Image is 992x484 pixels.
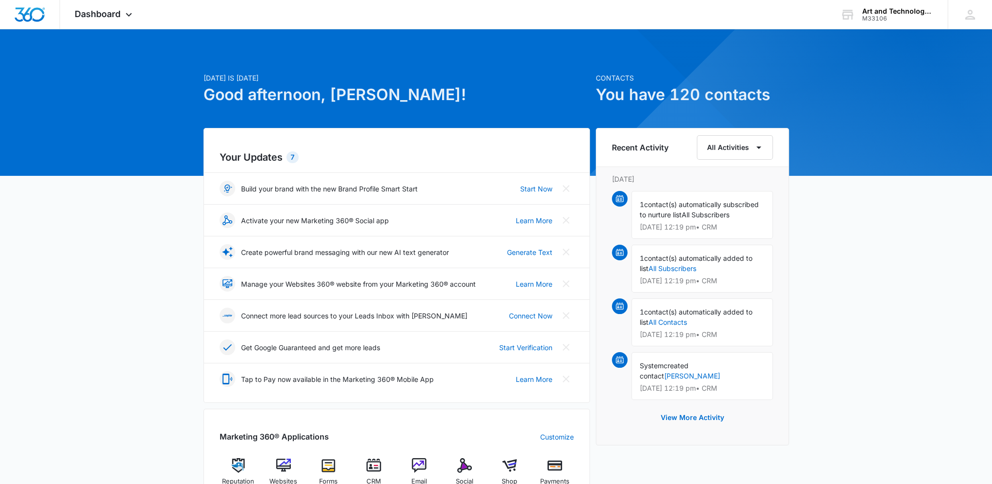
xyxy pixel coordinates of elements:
[520,184,552,194] a: Start Now
[286,151,299,163] div: 7
[640,254,644,262] span: 1
[682,210,729,219] span: All Subscribers
[558,371,574,387] button: Close
[862,15,933,22] div: account id
[558,212,574,228] button: Close
[640,200,644,209] span: 1
[241,184,418,194] p: Build your brand with the new Brand Profile Smart Start
[640,308,752,326] span: contact(s) automatically added to list
[220,431,329,442] h2: Marketing 360® Applications
[640,361,664,370] span: System
[558,339,574,355] button: Close
[596,83,789,106] h1: You have 120 contacts
[640,308,644,316] span: 1
[241,247,449,257] p: Create powerful brand messaging with our new AI text generator
[203,73,590,83] p: [DATE] is [DATE]
[612,174,773,184] p: [DATE]
[612,142,668,153] h6: Recent Activity
[640,277,765,284] p: [DATE] 12:19 pm • CRM
[241,374,434,384] p: Tap to Pay now available in the Marketing 360® Mobile App
[241,342,380,353] p: Get Google Guaranteed and get more leads
[664,372,720,380] a: [PERSON_NAME]
[241,215,389,226] p: Activate your new Marketing 360® Social app
[640,254,752,273] span: contact(s) automatically added to list
[640,361,688,380] span: created contact
[516,374,552,384] a: Learn More
[507,247,552,257] a: Generate Text
[697,135,773,160] button: All Activities
[648,318,687,326] a: All Contacts
[558,276,574,292] button: Close
[241,311,467,321] p: Connect more lead sources to your Leads Inbox with [PERSON_NAME]
[499,342,552,353] a: Start Verification
[241,279,476,289] p: Manage your Websites 360® website from your Marketing 360® account
[558,181,574,196] button: Close
[75,9,121,19] span: Dashboard
[516,215,552,226] a: Learn More
[640,224,765,231] p: [DATE] 12:19 pm • CRM
[540,432,574,442] a: Customize
[640,385,765,392] p: [DATE] 12:19 pm • CRM
[509,311,552,321] a: Connect Now
[558,244,574,260] button: Close
[651,406,734,429] button: View More Activity
[596,73,789,83] p: Contacts
[640,200,759,219] span: contact(s) automatically subscribed to nurture list
[558,308,574,323] button: Close
[203,83,590,106] h1: Good afternoon, [PERSON_NAME]!
[862,7,933,15] div: account name
[516,279,552,289] a: Learn More
[648,264,696,273] a: All Subscribers
[220,150,574,165] h2: Your Updates
[640,331,765,338] p: [DATE] 12:19 pm • CRM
